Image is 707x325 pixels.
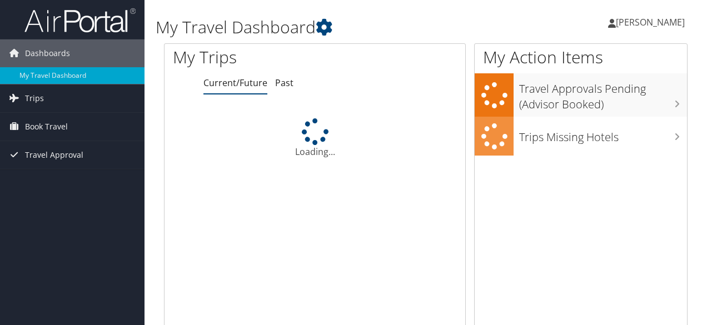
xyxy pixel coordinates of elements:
h1: My Action Items [475,46,687,69]
div: Loading... [165,118,465,158]
a: [PERSON_NAME] [608,6,696,39]
span: Travel Approval [25,141,83,169]
a: Current/Future [203,77,267,89]
img: airportal-logo.png [24,7,136,33]
h1: My Travel Dashboard [156,16,516,39]
a: Trips Missing Hotels [475,117,687,156]
span: [PERSON_NAME] [616,16,685,28]
span: Dashboards [25,39,70,67]
a: Travel Approvals Pending (Advisor Booked) [475,73,687,116]
span: Trips [25,84,44,112]
span: Book Travel [25,113,68,141]
h3: Trips Missing Hotels [519,124,687,145]
a: Past [275,77,293,89]
h3: Travel Approvals Pending (Advisor Booked) [519,76,687,112]
h1: My Trips [173,46,332,69]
